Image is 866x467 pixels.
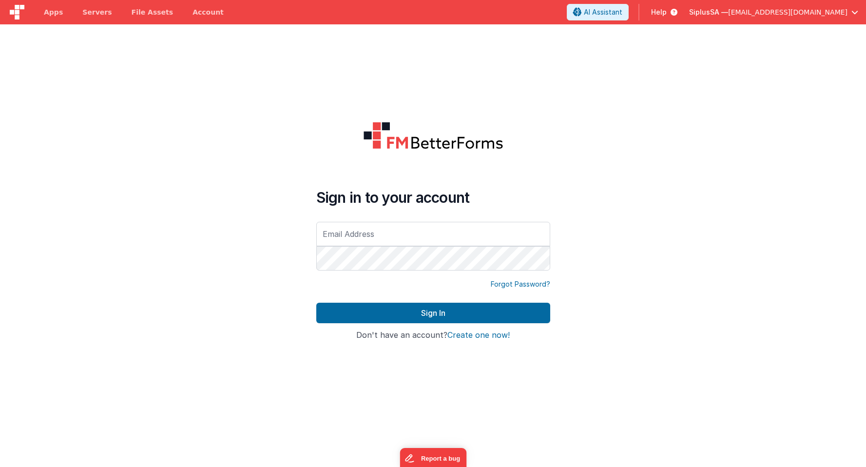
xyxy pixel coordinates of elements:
button: SiplusSA — [EMAIL_ADDRESS][DOMAIN_NAME] [689,7,858,17]
button: Create one now! [447,331,510,340]
span: Servers [82,7,112,17]
span: Apps [44,7,63,17]
input: Email Address [316,222,550,246]
h4: Don't have an account? [316,331,550,340]
button: AI Assistant [567,4,629,20]
span: File Assets [132,7,173,17]
button: Sign In [316,303,550,323]
span: AI Assistant [584,7,622,17]
span: SiplusSA — [689,7,728,17]
h4: Sign in to your account [316,189,550,206]
a: Forgot Password? [491,279,550,289]
span: Help [651,7,667,17]
span: [EMAIL_ADDRESS][DOMAIN_NAME] [728,7,847,17]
